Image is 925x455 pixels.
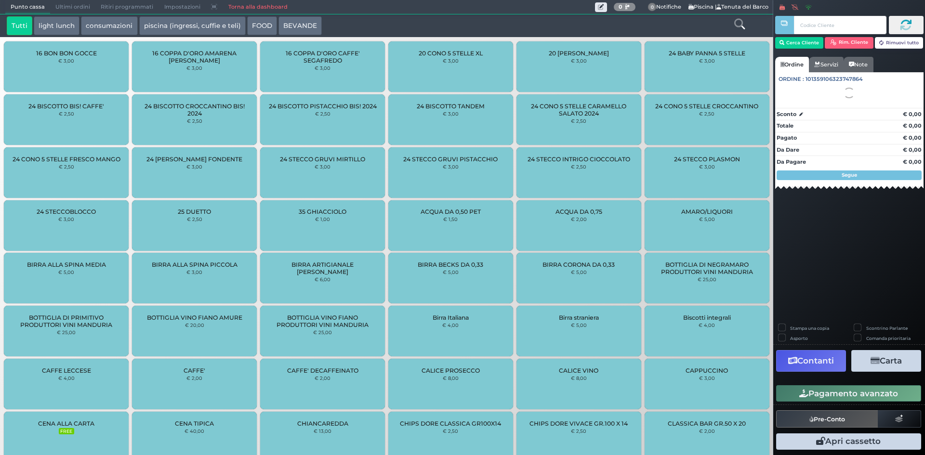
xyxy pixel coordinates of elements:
small: € 3,00 [571,58,587,64]
span: 24 [PERSON_NAME] FONDENTE [146,156,242,163]
span: BIRRA CORONA DA 0,33 [542,261,615,268]
span: Biscotti integrali [683,314,731,321]
span: 20 [PERSON_NAME] [549,50,609,57]
span: CENA ALLA CARTA [38,420,94,427]
span: CAPPUCCINO [686,367,728,374]
small: € 2,50 [59,164,74,169]
span: BIRRA ALLA SPINA PICCOLA [152,261,238,268]
span: CAFFE LECCESE [42,367,91,374]
label: Stampa una copia [790,325,829,331]
strong: € 0,00 [903,122,922,129]
span: 24 STECCOBLOCCO [37,208,96,215]
span: BIRRA ALLA SPINA MEDIA [27,261,106,268]
span: Ultimi ordini [50,0,95,14]
span: AMARO/LIQUORI [681,208,733,215]
strong: € 0,00 [903,111,922,117]
span: 101359106323747864 [806,75,863,83]
small: € 8,00 [443,375,459,381]
b: 0 [619,3,622,10]
small: € 2,00 [186,375,202,381]
small: € 5,00 [699,216,715,222]
button: BEVANDE [278,16,322,36]
span: CENA TIPICA [175,420,214,427]
small: € 25,00 [698,276,716,282]
strong: Sconto [777,110,796,118]
small: € 3,00 [186,164,202,169]
span: 24 STECCO GRUVI PISTACCHIO [403,156,498,163]
span: BIRRA BECKS DA 0,33 [418,261,483,268]
small: € 2,50 [571,164,586,169]
small: € 2,50 [187,118,202,124]
span: 24 STECCO GRUVI MIRTILLO [280,156,365,163]
span: CHIANCAREDDA [297,420,348,427]
small: € 3,00 [58,58,74,64]
button: Tutti [7,16,32,36]
span: 25 DUETTO [178,208,211,215]
small: € 40,00 [185,428,204,434]
span: 24 STECCO PLASMON [674,156,740,163]
small: € 2,50 [699,111,714,117]
span: BOTTIGLIA DI PRIMITIVO PRODUTTORI VINI MANDURIA [12,314,120,328]
strong: Da Pagare [777,158,806,165]
small: € 3,00 [315,164,330,169]
small: € 2,50 [571,428,586,434]
a: Torna alla dashboard [223,0,292,14]
strong: Totale [777,122,793,129]
small: € 5,00 [571,269,587,275]
button: Contanti [776,350,846,372]
small: € 1,50 [443,216,458,222]
strong: Da Dare [777,146,799,153]
span: 24 STECCO INTRIGO CIOCCOLATO [528,156,630,163]
button: FOOD [247,16,277,36]
strong: Pagato [777,134,797,141]
small: € 3,00 [699,58,715,64]
span: CHIPS DORE CLASSICA GR100X14 [400,420,501,427]
button: Pre-Conto [776,410,878,428]
span: 24 CONO 5 STELLE CROCCANTINO [655,103,758,110]
button: Rimuovi tutto [875,37,924,49]
small: € 3,00 [186,269,202,275]
span: 24 CONO 5 STELLE FRESCO MANGO [13,156,120,163]
small: € 3,00 [699,164,715,169]
span: 0 [648,3,657,12]
a: Servizi [809,57,844,72]
span: 16 COPPA D'ORO CAFFE' SEGAFREDO [268,50,377,64]
button: Apri cassetto [776,433,921,450]
small: € 5,00 [571,322,587,328]
small: € 2,50 [571,118,586,124]
span: CAFFE' DECAFFEINATO [287,367,358,374]
span: CHIPS DORE VIVACE GR.100 X 14 [529,420,628,427]
a: Note [844,57,873,72]
button: Cerca Cliente [775,37,824,49]
span: 24 BISCOTTO CROCCANTINO BIS! 2024 [140,103,249,117]
small: € 3,00 [443,58,459,64]
span: BOTTIGLIA VINO FIANO AMURE [147,314,242,321]
small: € 5,00 [58,269,74,275]
span: Impostazioni [159,0,206,14]
small: € 8,00 [571,375,587,381]
small: € 2,00 [699,428,715,434]
small: € 2,50 [187,216,202,222]
small: € 4,00 [442,322,459,328]
strong: € 0,00 [903,158,922,165]
span: 35 GHIACCIOLO [299,208,346,215]
span: 24 BISCOTTO PISTACCHIO BIS! 2024 [269,103,377,110]
button: piscina (ingressi, cuffie e teli) [139,16,246,36]
span: CAFFE' [184,367,205,374]
small: € 6,00 [315,276,330,282]
small: € 3,00 [443,111,459,117]
small: € 2,50 [315,111,330,117]
span: 16 COPPA D'ORO AMARENA [PERSON_NAME] [140,50,249,64]
span: CLASSICA BAR GR.50 X 20 [668,420,746,427]
small: FREE [59,428,74,435]
small: € 5,00 [443,269,459,275]
button: Carta [851,350,921,372]
small: € 3,00 [443,164,459,169]
span: Birra straniera [559,314,599,321]
label: Scontrino Parlante [866,325,908,331]
strong: € 0,00 [903,146,922,153]
button: consumazioni [81,16,137,36]
span: 24 BABY PANNA 5 STELLE [669,50,745,57]
small: € 20,00 [185,322,204,328]
small: € 4,00 [699,322,715,328]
